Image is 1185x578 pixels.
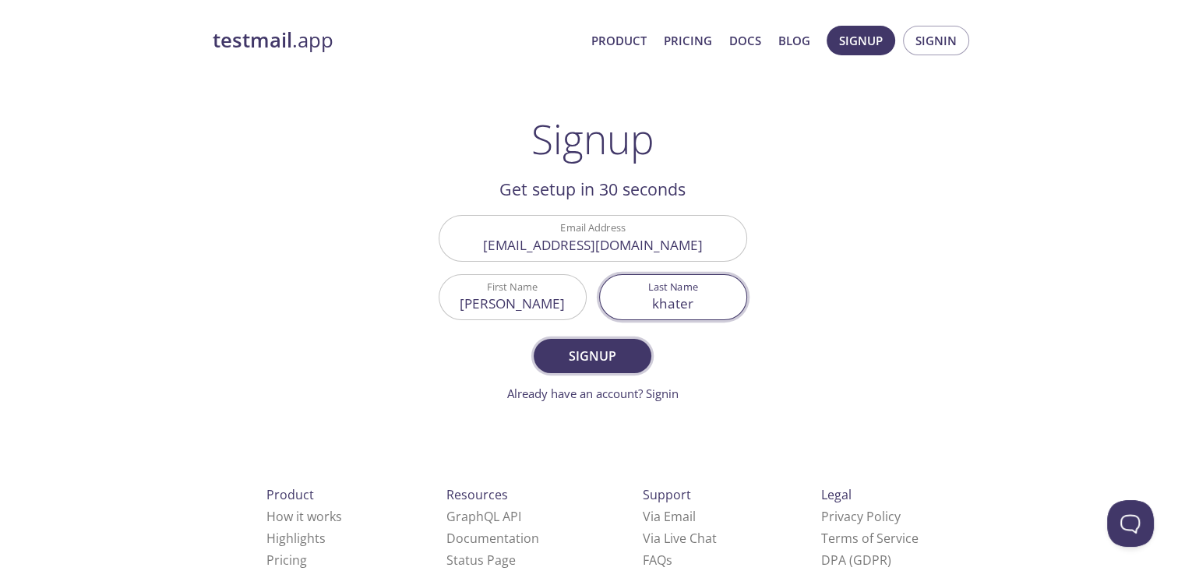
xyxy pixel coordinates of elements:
[534,339,651,373] button: Signup
[446,508,521,525] a: GraphQL API
[507,386,679,401] a: Already have an account? Signin
[839,30,883,51] span: Signup
[213,26,292,54] strong: testmail
[643,508,696,525] a: Via Email
[439,176,747,203] h2: Get setup in 30 seconds
[643,486,691,503] span: Support
[266,552,307,569] a: Pricing
[1107,500,1154,547] iframe: Help Scout Beacon - Open
[821,486,852,503] span: Legal
[531,115,654,162] h1: Signup
[446,486,508,503] span: Resources
[666,552,672,569] span: s
[664,30,712,51] a: Pricing
[903,26,969,55] button: Signin
[591,30,647,51] a: Product
[821,508,901,525] a: Privacy Policy
[821,552,891,569] a: DPA (GDPR)
[266,508,342,525] a: How it works
[643,552,672,569] a: FAQ
[213,27,579,54] a: testmail.app
[446,530,539,547] a: Documentation
[821,530,919,547] a: Terms of Service
[729,30,761,51] a: Docs
[446,552,516,569] a: Status Page
[778,30,810,51] a: Blog
[266,530,326,547] a: Highlights
[643,530,717,547] a: Via Live Chat
[827,26,895,55] button: Signup
[266,486,314,503] span: Product
[915,30,957,51] span: Signin
[551,345,633,367] span: Signup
